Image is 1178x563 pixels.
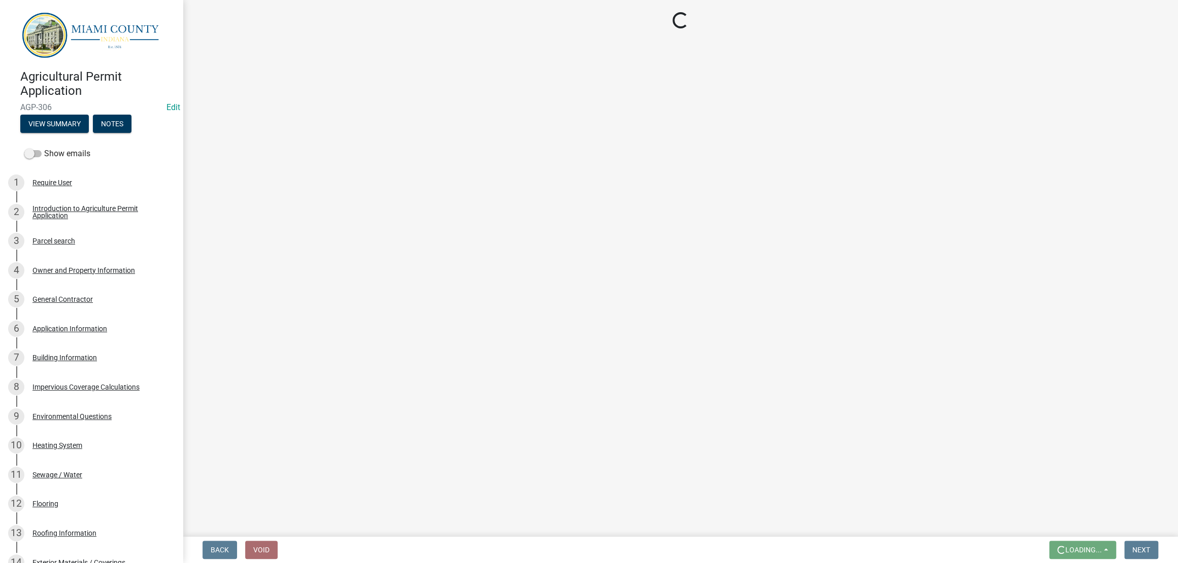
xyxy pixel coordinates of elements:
[32,237,75,244] div: Parcel search
[1132,546,1150,554] span: Next
[20,115,89,133] button: View Summary
[8,437,24,453] div: 10
[8,467,24,483] div: 11
[32,530,96,537] div: Roofing Information
[32,442,82,449] div: Heating System
[20,102,162,112] span: AGP-306
[8,496,24,512] div: 12
[32,296,93,303] div: General Contractor
[166,102,180,112] wm-modal-confirm: Edit Application Number
[8,174,24,191] div: 1
[1049,541,1116,559] button: Loading...
[32,354,97,361] div: Building Information
[8,321,24,337] div: 6
[32,383,140,391] div: Impervious Coverage Calculations
[211,546,229,554] span: Back
[8,408,24,425] div: 9
[8,525,24,541] div: 13
[32,179,72,186] div: Require User
[32,205,166,219] div: Introduction to Agriculture Permit Application
[32,471,82,478] div: Sewage / Water
[245,541,278,559] button: Void
[166,102,180,112] a: Edit
[1124,541,1158,559] button: Next
[32,500,58,507] div: Flooring
[93,120,131,128] wm-modal-confirm: Notes
[32,267,135,274] div: Owner and Property Information
[20,69,175,99] h4: Agricultural Permit Application
[32,413,112,420] div: Environmental Questions
[93,115,131,133] button: Notes
[24,148,90,160] label: Show emails
[20,11,166,59] img: Miami County, Indiana
[203,541,237,559] button: Back
[32,325,107,332] div: Application Information
[8,379,24,395] div: 8
[20,120,89,128] wm-modal-confirm: Summary
[8,291,24,307] div: 5
[8,204,24,220] div: 2
[8,233,24,249] div: 3
[1065,546,1102,554] span: Loading...
[8,262,24,278] div: 4
[8,349,24,366] div: 7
